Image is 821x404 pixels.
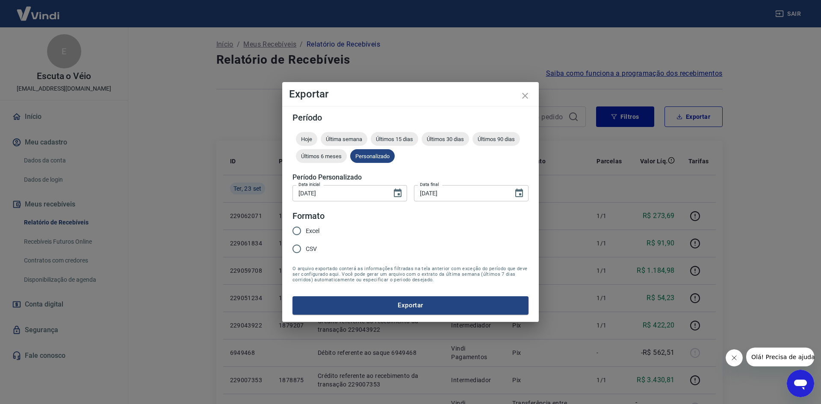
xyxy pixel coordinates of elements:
[296,132,317,146] div: Hoje
[787,370,814,397] iframe: Botão para abrir a janela de mensagens
[350,149,395,163] div: Personalizado
[296,149,347,163] div: Últimos 6 meses
[422,132,469,146] div: Últimos 30 dias
[371,136,418,142] span: Últimos 15 dias
[371,132,418,146] div: Últimos 15 dias
[292,210,325,222] legend: Formato
[5,6,72,13] span: Olá! Precisa de ajuda?
[511,185,528,202] button: Choose date, selected date is 23 de set de 2025
[306,245,317,254] span: CSV
[422,136,469,142] span: Últimos 30 dias
[350,153,395,159] span: Personalizado
[473,132,520,146] div: Últimos 90 dias
[321,136,367,142] span: Última semana
[296,136,317,142] span: Hoje
[292,266,529,283] span: O arquivo exportado conterá as informações filtradas na tela anterior com exceção do período que ...
[292,173,529,182] h5: Período Personalizado
[473,136,520,142] span: Últimos 90 dias
[321,132,367,146] div: Última semana
[296,153,347,159] span: Últimos 6 meses
[292,296,529,314] button: Exportar
[420,181,439,188] label: Data final
[726,349,743,366] iframe: Fechar mensagem
[515,86,535,106] button: close
[389,185,406,202] button: Choose date, selected date is 22 de set de 2025
[306,227,319,236] span: Excel
[289,89,532,99] h4: Exportar
[292,113,529,122] h5: Período
[414,185,507,201] input: DD/MM/YYYY
[746,348,814,366] iframe: Mensagem da empresa
[298,181,320,188] label: Data inicial
[292,185,386,201] input: DD/MM/YYYY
